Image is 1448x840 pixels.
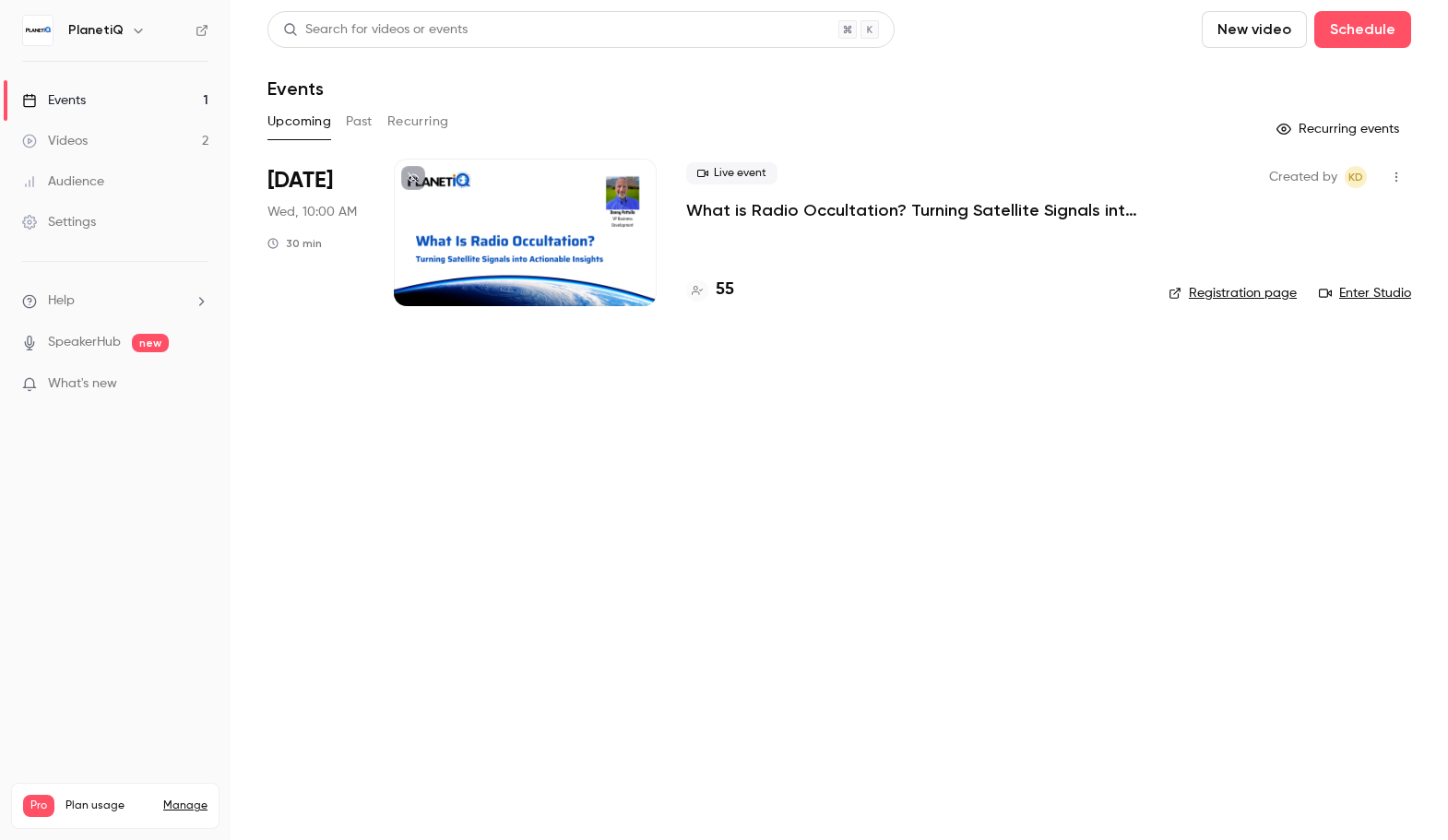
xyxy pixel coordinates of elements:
h1: Events [267,77,324,100]
div: Search for videos or events [283,20,468,40]
button: Upcoming [267,107,331,136]
div: Events [22,91,86,110]
button: Recurring events [1268,114,1411,144]
h4: 55 [716,278,734,302]
a: What is Radio Occultation? Turning Satellite Signals into Actionable Insights [686,199,1139,221]
span: new [132,334,169,352]
div: Videos [22,132,88,150]
button: New video [1202,11,1307,48]
img: PlanetiQ [23,16,53,45]
span: Help [48,291,75,311]
span: Live event [686,162,777,184]
span: Plan usage [65,799,152,813]
span: Karen Dubey [1345,166,1367,188]
button: Past [346,107,373,136]
a: 55 [686,278,734,302]
div: Audience [22,172,104,191]
button: Recurring [387,107,449,136]
button: Schedule [1314,11,1411,48]
li: help-dropdown-opener [22,291,208,311]
span: What's new [48,374,117,394]
span: KD [1348,166,1363,188]
div: Settings [22,213,96,231]
span: Created by [1269,166,1337,188]
span: Pro [23,795,54,817]
span: Wed, 10:00 AM [267,203,357,221]
a: Enter Studio [1319,284,1411,302]
a: Registration page [1169,284,1297,302]
span: [DATE] [267,166,333,195]
h6: PlanetiQ [68,21,124,40]
a: SpeakerHub [48,333,121,352]
div: Oct 15 Wed, 10:00 AM (America/Los Angeles) [267,159,364,306]
a: Manage [163,799,208,813]
div: 30 min [267,236,322,251]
